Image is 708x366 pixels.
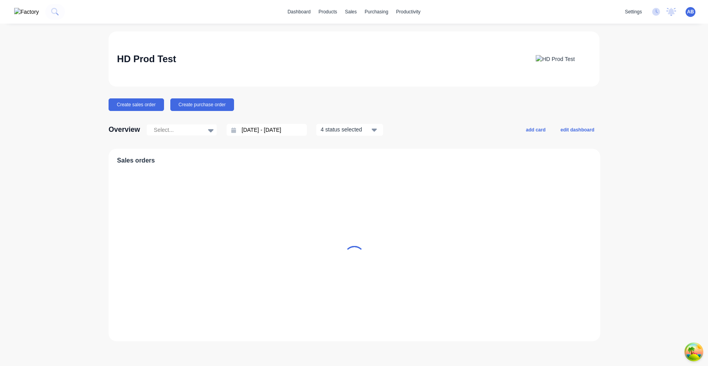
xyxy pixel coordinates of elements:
button: edit dashboard [555,124,599,135]
span: Sales orders [117,156,155,165]
button: Open Tanstack query devtools [686,344,702,360]
div: products [315,6,341,18]
button: add card [521,124,551,135]
button: 4 status selected [316,124,383,136]
button: Create sales order [109,98,164,111]
img: Factory [14,8,39,16]
div: purchasing [361,6,392,18]
button: Create purchase order [170,98,234,111]
div: HD Prod Test [117,51,176,67]
div: settings [621,6,646,18]
span: AB [687,8,694,15]
div: 4 status selected [321,126,370,134]
div: sales [341,6,361,18]
div: productivity [392,6,424,18]
a: dashboard [284,6,315,18]
div: Overview [109,122,140,138]
img: HD Prod Test [536,55,575,63]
